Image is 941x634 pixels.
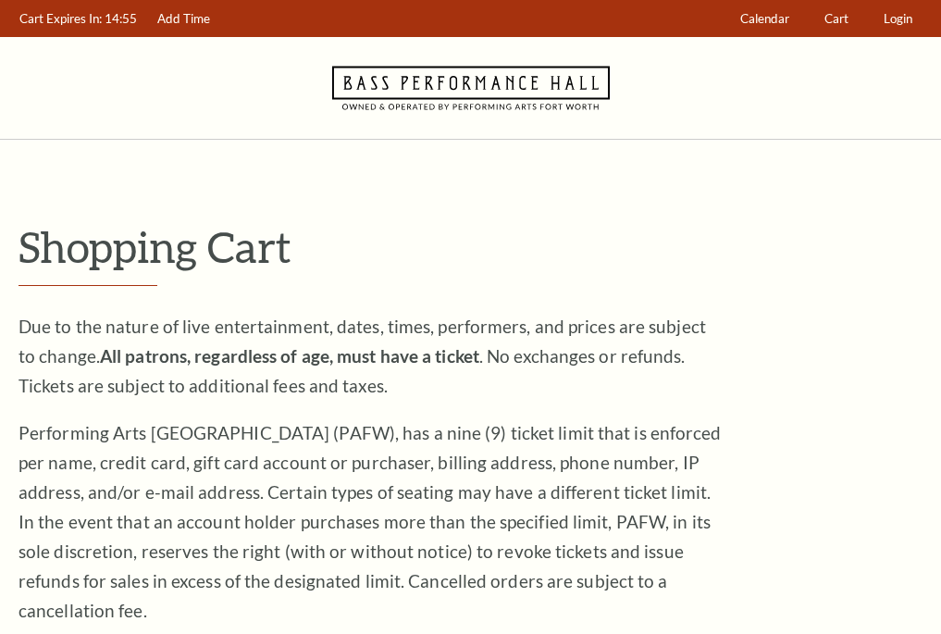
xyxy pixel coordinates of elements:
[816,1,858,37] a: Cart
[732,1,799,37] a: Calendar
[100,345,479,367] strong: All patrons, regardless of age, must have a ticket
[105,11,137,26] span: 14:55
[149,1,219,37] a: Add Time
[824,11,848,26] span: Cart
[19,418,722,626] p: Performing Arts [GEOGRAPHIC_DATA] (PAFW), has a nine (9) ticket limit that is enforced per name, ...
[19,223,922,270] p: Shopping Cart
[875,1,922,37] a: Login
[740,11,789,26] span: Calendar
[884,11,912,26] span: Login
[19,11,102,26] span: Cart Expires In:
[19,316,706,396] span: Due to the nature of live entertainment, dates, times, performers, and prices are subject to chan...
